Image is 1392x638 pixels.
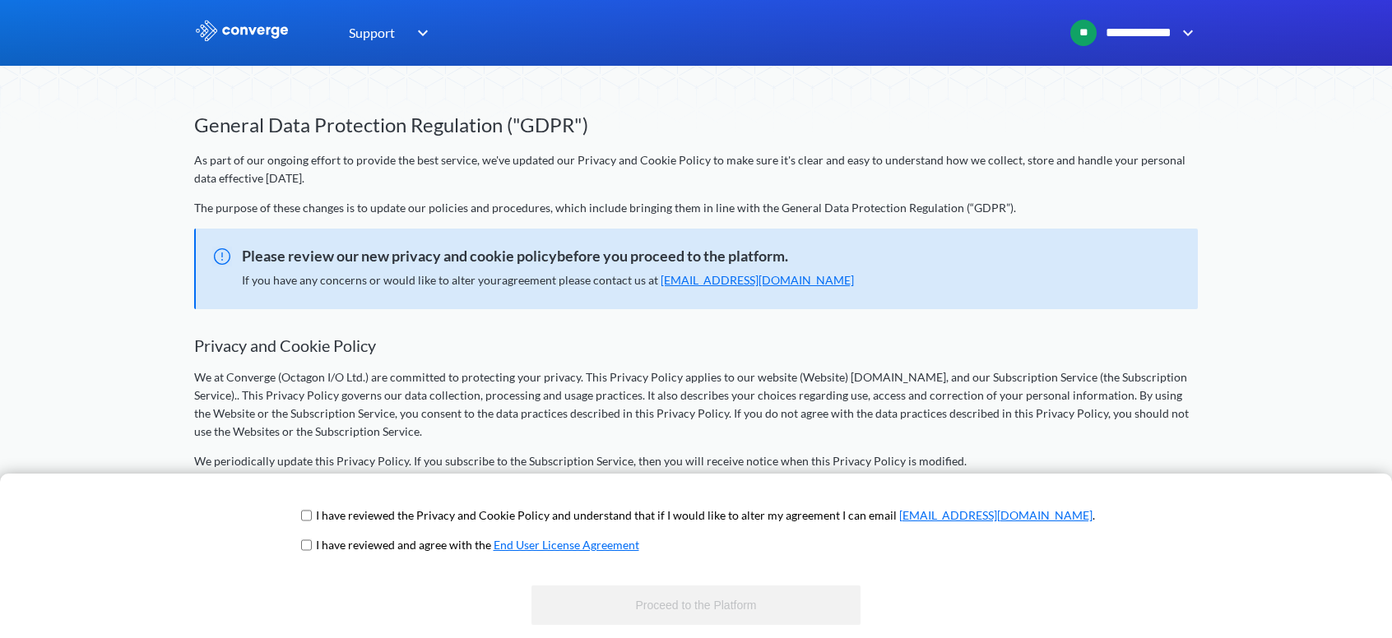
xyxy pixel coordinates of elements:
[531,585,861,625] button: Proceed to the Platform
[194,368,1198,441] p: We at Converge (Octagon I/O Ltd.) are committed to protecting your privacy. This Privacy Policy a...
[349,22,395,43] span: Support
[406,23,433,43] img: downArrow.svg
[1172,23,1198,43] img: downArrow.svg
[494,538,639,552] a: End User License Agreement
[194,20,290,41] img: logo_ewhite.svg
[242,273,854,287] span: If you have any concerns or would like to alter your agreement please contact us at
[316,536,639,554] p: I have reviewed and agree with the
[196,245,1181,268] span: Please review our new privacy and cookie policybefore you proceed to the platform.
[661,273,854,287] a: [EMAIL_ADDRESS][DOMAIN_NAME]
[194,335,1198,355] h2: Privacy and Cookie Policy
[899,508,1093,522] a: [EMAIL_ADDRESS][DOMAIN_NAME]
[194,199,1198,217] p: The purpose of these changes is to update our policies and procedures, which include bringing the...
[194,151,1198,187] p: As part of our ongoing effort to provide the best service, we've updated our Privacy and Cookie P...
[316,506,1095,525] p: I have reviewed the Privacy and Cookie Policy and understand that if I would like to alter my agr...
[194,452,1198,470] p: We periodically update this Privacy Policy. If you subscribe to the Subscription Service, then yo...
